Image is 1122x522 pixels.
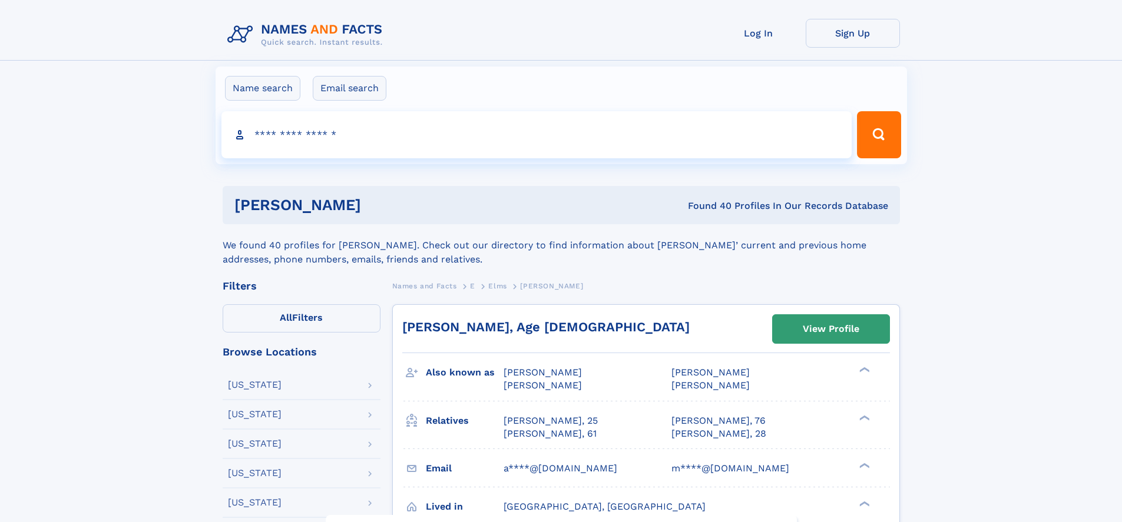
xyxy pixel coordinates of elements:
[313,76,386,101] label: Email search
[228,380,282,390] div: [US_STATE]
[773,315,889,343] a: View Profile
[856,414,871,421] div: ❯
[803,315,859,343] div: View Profile
[223,281,380,291] div: Filters
[426,363,504,383] h3: Also known as
[504,380,582,391] span: [PERSON_NAME]
[711,19,806,48] a: Log In
[488,282,507,290] span: Elms
[671,427,766,440] a: [PERSON_NAME], 28
[228,468,282,478] div: [US_STATE]
[280,312,292,323] span: All
[221,111,852,158] input: search input
[426,411,504,431] h3: Relatives
[806,19,900,48] a: Sign Up
[228,498,282,507] div: [US_STATE]
[504,501,706,512] span: [GEOGRAPHIC_DATA], [GEOGRAPHIC_DATA]
[504,427,597,440] a: [PERSON_NAME], 61
[426,497,504,517] h3: Lived in
[671,380,750,391] span: [PERSON_NAME]
[223,19,392,51] img: Logo Names and Facts
[223,224,900,267] div: We found 40 profiles for [PERSON_NAME]. Check out our directory to find information about [PERSON...
[402,320,690,334] a: [PERSON_NAME], Age [DEMOGRAPHIC_DATA]
[856,366,871,374] div: ❯
[392,278,457,293] a: Names and Facts
[856,461,871,469] div: ❯
[671,414,766,427] a: [PERSON_NAME], 76
[470,282,475,290] span: E
[228,410,282,419] div: [US_STATE]
[504,414,598,427] a: [PERSON_NAME], 25
[223,347,380,357] div: Browse Locations
[225,76,300,101] label: Name search
[857,111,901,158] button: Search Button
[856,500,871,507] div: ❯
[671,367,750,378] span: [PERSON_NAME]
[504,367,582,378] span: [PERSON_NAME]
[470,278,475,293] a: E
[426,458,504,478] h3: Email
[223,304,380,333] label: Filters
[228,439,282,448] div: [US_STATE]
[524,200,888,212] div: Found 40 Profiles In Our Records Database
[520,282,583,290] span: [PERSON_NAME]
[234,198,525,212] h1: [PERSON_NAME]
[488,278,507,293] a: Elms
